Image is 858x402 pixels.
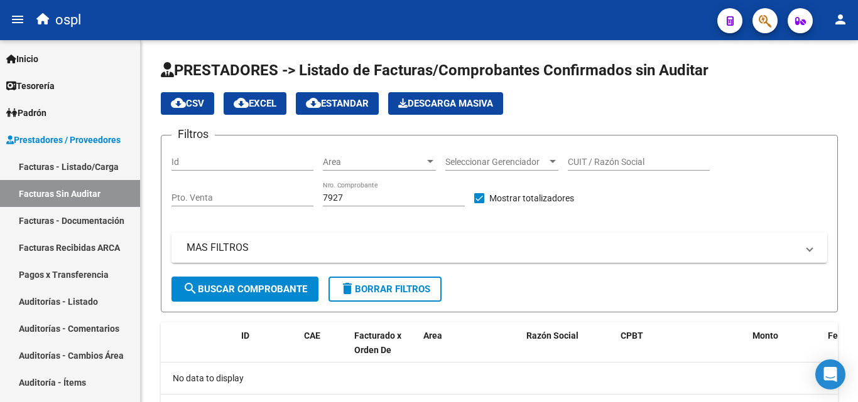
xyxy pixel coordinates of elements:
span: ospl [55,6,81,34]
span: Estandar [306,98,369,109]
button: Descarga Masiva [388,92,503,115]
mat-icon: cloud_download [171,95,186,110]
mat-expansion-panel-header: MAS FILTROS [171,233,827,263]
app-download-masive: Descarga masiva de comprobantes (adjuntos) [388,92,503,115]
span: PRESTADORES -> Listado de Facturas/Comprobantes Confirmados sin Auditar [161,61,709,79]
datatable-header-cell: Area [418,322,503,378]
span: CSV [171,98,204,109]
mat-icon: menu [10,12,25,27]
datatable-header-cell: Monto [747,322,823,378]
button: Borrar Filtros [329,277,442,302]
h3: Filtros [171,125,215,143]
button: Buscar Comprobante [171,277,318,302]
span: Descarga Masiva [398,98,493,109]
span: EXCEL [234,98,276,109]
span: Facturado x Orden De [354,331,401,355]
div: Open Intercom Messenger [815,359,845,389]
mat-panel-title: MAS FILTROS [187,241,797,255]
span: Razón Social [526,331,578,341]
mat-icon: search [183,281,198,296]
datatable-header-cell: Facturado x Orden De [349,322,418,378]
datatable-header-cell: ID [236,322,299,378]
mat-icon: cloud_download [234,95,249,110]
span: Borrar Filtros [340,283,430,295]
span: Seleccionar Gerenciador [445,157,547,167]
span: Mostrar totalizadores [489,191,574,206]
button: CSV [161,92,214,115]
div: No data to display [161,362,838,394]
span: Inicio [6,52,38,66]
span: Area [423,331,442,341]
datatable-header-cell: CAE [299,322,349,378]
mat-icon: cloud_download [306,95,321,110]
mat-icon: person [833,12,848,27]
span: Buscar Comprobante [183,283,307,295]
span: CPBT [621,331,643,341]
span: Area [323,157,425,167]
mat-icon: delete [340,281,355,296]
span: CAE [304,331,320,341]
span: Monto [752,331,778,341]
span: ID [241,331,249,341]
datatable-header-cell: CPBT [616,322,747,378]
button: EXCEL [224,92,286,115]
span: Tesorería [6,79,55,93]
datatable-header-cell: Razón Social [521,322,616,378]
span: Padrón [6,106,46,120]
button: Estandar [296,92,379,115]
span: Prestadores / Proveedores [6,133,121,147]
